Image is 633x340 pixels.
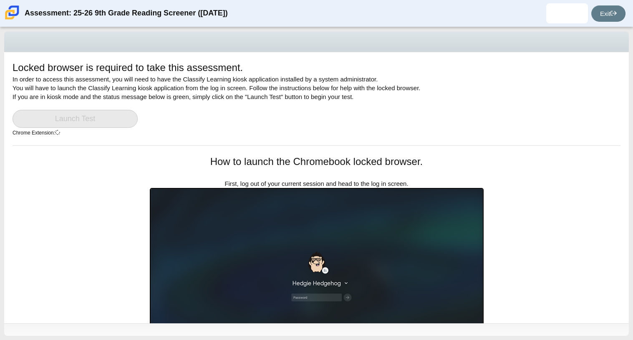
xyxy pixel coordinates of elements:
img: hayden.blancopinac.AuEcR0 [560,7,574,20]
div: Assessment: 25-26 9th Grade Reading Screener ([DATE]) [25,3,228,23]
a: Launch Test [13,110,138,128]
h1: How to launch the Chromebook locked browser. [150,155,484,169]
img: Carmen School of Science & Technology [3,4,21,21]
h1: Locked browser is required to take this assessment. [13,61,243,75]
small: Chrome Extension: [13,130,60,136]
div: In order to access this assessment, you will need to have the Classify Learning kiosk application... [13,61,620,145]
a: Exit [591,5,625,22]
a: Carmen School of Science & Technology [3,15,21,23]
